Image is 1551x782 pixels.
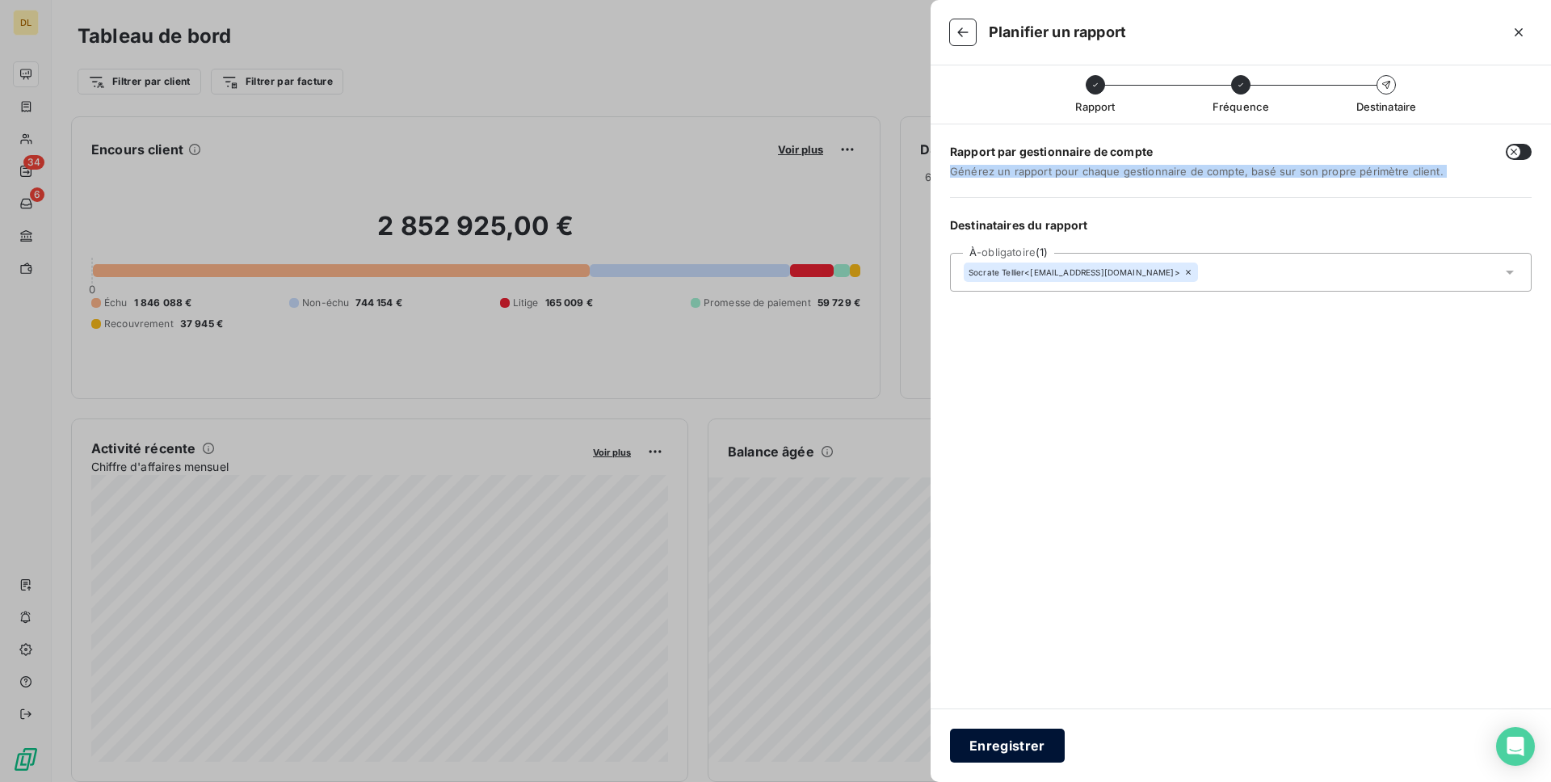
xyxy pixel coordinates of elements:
[1356,100,1417,113] span: Destinataire
[950,144,1486,160] span: Rapport par gestionnaire de compte
[950,729,1065,763] button: Enregistrer
[1213,100,1269,113] span: Fréquence
[950,165,1486,178] span: Générez un rapport pour chaque gestionnaire de compte, basé sur son propre périmètre client.
[1075,100,1115,113] span: Rapport
[989,21,1126,44] h5: Planifier un rapport
[1496,727,1535,766] div: Open Intercom Messenger
[969,267,1180,278] div: Socrate Tellier < [EMAIL_ADDRESS][DOMAIN_NAME] >
[950,217,1532,233] span: Destinataires du rapport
